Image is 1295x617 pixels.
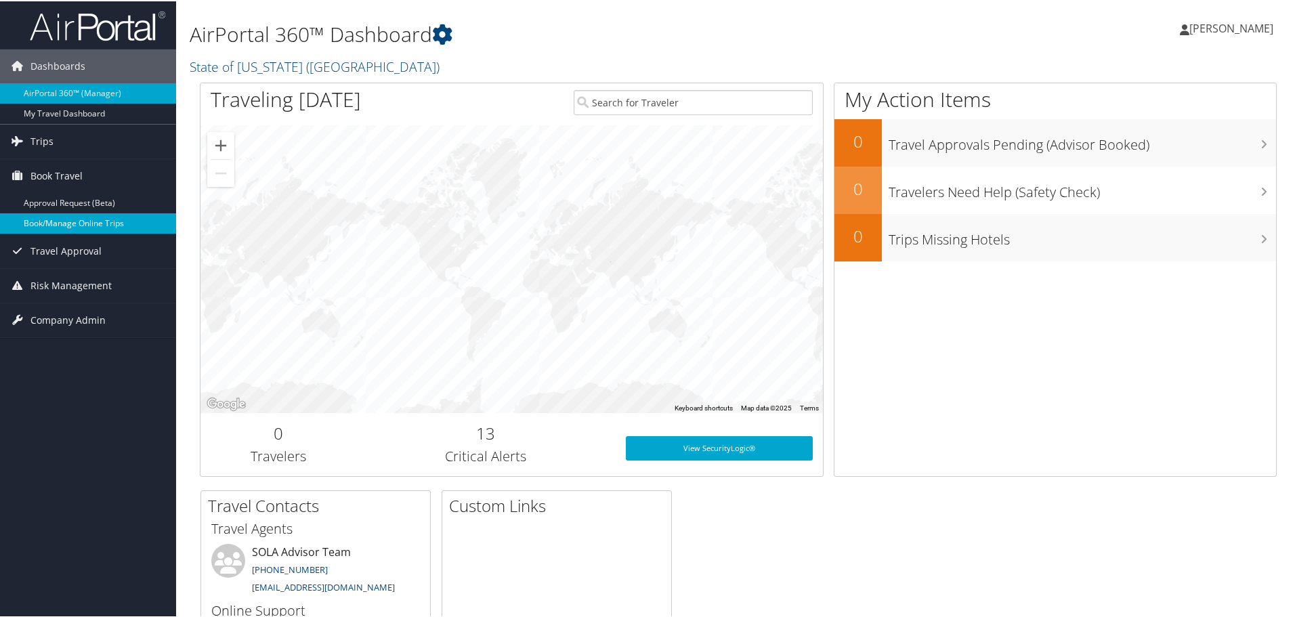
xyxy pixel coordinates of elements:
button: Zoom in [207,131,234,158]
span: Map data ©2025 [741,403,792,410]
a: Open this area in Google Maps (opens a new window) [204,394,249,412]
h2: 0 [211,421,346,444]
input: Search for Traveler [574,89,813,114]
h1: My Action Items [834,84,1276,112]
h2: 0 [834,129,882,152]
h3: Travelers [211,446,346,465]
img: Google [204,394,249,412]
h2: 13 [366,421,606,444]
a: [PERSON_NAME] [1180,7,1287,47]
span: Book Travel [30,158,83,192]
span: Dashboards [30,48,85,82]
a: State of [US_STATE] ([GEOGRAPHIC_DATA]) [190,56,443,75]
h3: Trips Missing Hotels [889,222,1276,248]
h3: Travelers Need Help (Safety Check) [889,175,1276,200]
a: [PHONE_NUMBER] [252,562,328,574]
h2: 0 [834,224,882,247]
a: View SecurityLogic® [626,435,813,459]
h3: Critical Alerts [366,446,606,465]
a: Terms (opens in new tab) [800,403,819,410]
span: Risk Management [30,268,112,301]
a: 0Trips Missing Hotels [834,213,1276,260]
a: 0Travel Approvals Pending (Advisor Booked) [834,118,1276,165]
h3: Travel Agents [211,518,420,537]
span: Company Admin [30,302,106,336]
img: airportal-logo.png [30,9,165,41]
button: Keyboard shortcuts [675,402,733,412]
span: [PERSON_NAME] [1189,20,1273,35]
a: [EMAIL_ADDRESS][DOMAIN_NAME] [252,580,395,592]
h2: Travel Contacts [208,493,430,516]
span: Trips [30,123,54,157]
h3: Travel Approvals Pending (Advisor Booked) [889,127,1276,153]
h2: Custom Links [449,493,671,516]
h2: 0 [834,176,882,199]
h1: AirPortal 360™ Dashboard [190,19,921,47]
a: 0Travelers Need Help (Safety Check) [834,165,1276,213]
h1: Traveling [DATE] [211,84,361,112]
li: SOLA Advisor Team [205,542,427,598]
span: Travel Approval [30,233,102,267]
button: Zoom out [207,158,234,186]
